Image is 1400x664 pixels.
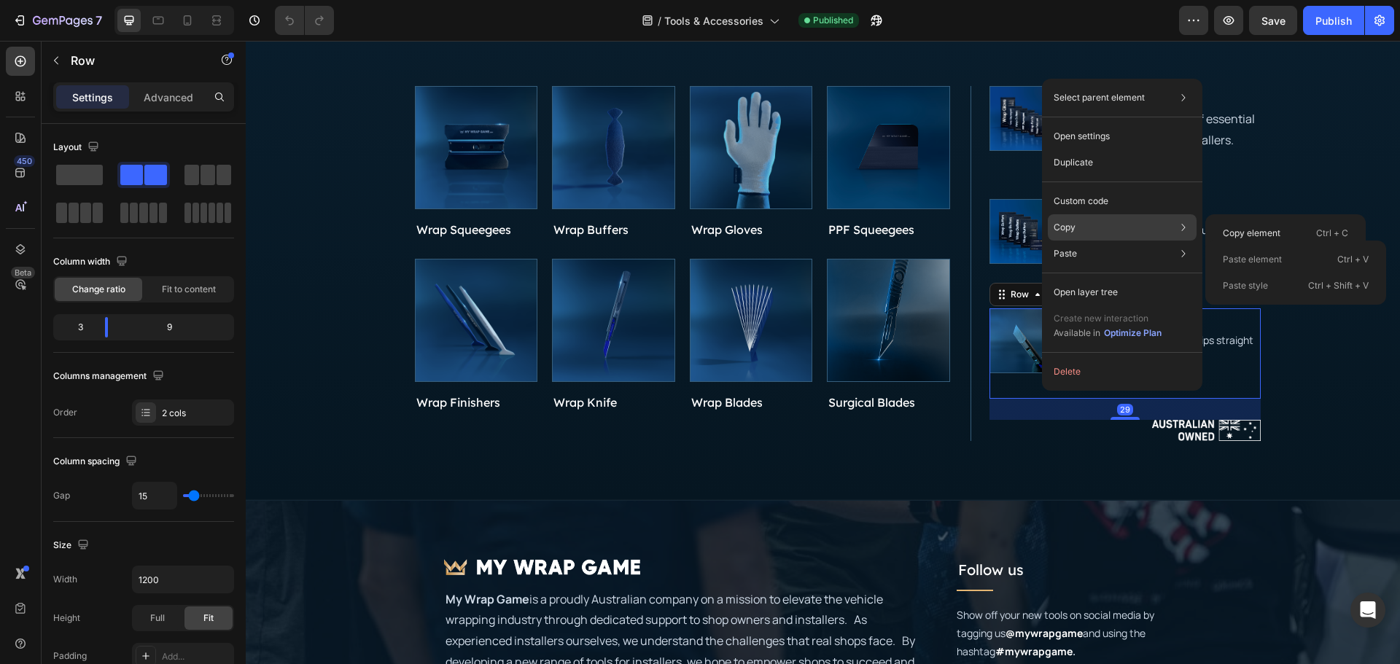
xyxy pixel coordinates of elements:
div: Undo/Redo [275,6,334,35]
a: PPF Squeegees [581,180,704,198]
button: Publish [1303,6,1364,35]
input: Auto [133,566,233,593]
p: Ctrl + C [1316,226,1348,241]
a: See bundle → [820,111,905,141]
span: Save [1261,15,1286,27]
p: The ultimate collection of essential tools for professional installers. [821,68,1013,110]
span: Tools & Accessories [664,13,763,28]
h4: Follow us [711,518,957,540]
div: 9 [120,317,231,337]
div: Column spacing [53,452,140,472]
p: is a proudly Australian company on a mission to elevate the vehicle wrapping industry through ded... [200,548,688,653]
span: Published [813,14,853,27]
a: Wrap Buffers [307,46,429,168]
img: gempages_498525815462429769-c73a0af1-dbc2-4d16-ae08-27ce9a088786.png [744,46,808,109]
p: Duplicate [1054,156,1093,169]
p: Wrap Ticklers [820,267,895,289]
button: Optimize Plan [1103,326,1162,340]
div: Add... [162,650,230,663]
p: Open layer tree [1054,286,1118,299]
div: Layout [53,138,102,157]
strong: #mywrapgame [750,604,827,617]
span: Fit to content [162,283,216,296]
h1: Wrap Knife [306,353,429,371]
div: Padding [53,649,87,663]
p: Ctrl + V [1337,252,1369,267]
p: Paste style [1223,279,1268,292]
p: See bundle → [820,224,887,243]
img: gempages_498525815462429769-bcdaad07-6eb0-424c-89fe-e2b02cf98dd0.png [744,159,808,222]
p: Row [71,52,195,69]
a: Wrap Finishers [170,219,292,340]
div: Columns management [53,367,167,386]
div: Gap [53,489,70,502]
div: Open Intercom Messenger [1350,593,1385,628]
div: 2 cols [162,407,230,420]
button: 7 [6,6,109,35]
a: Wrap Gloves [444,180,567,198]
p: Show off your new tools on social media by tagging us and using the hashtag [711,565,939,620]
strong: . [827,604,830,617]
div: Order [53,406,77,419]
div: Column width [53,252,131,272]
div: 29 [871,363,887,375]
p: Ctrl + Shift + V [1308,278,1369,293]
a: Wrap Blades [445,219,567,340]
p: Advanced [144,90,193,105]
iframe: Design area [246,41,1400,664]
p: This soft squeegee add-on clips straight to your knife. [821,290,1013,327]
input: Auto [133,483,176,509]
a: Wrap Finishers [169,353,292,371]
a: Starter Pack [820,45,889,66]
a: Wrap Knife [307,219,429,340]
a: Consumable Pack [820,158,921,179]
p: Custom code [1054,195,1108,208]
strong: My Wrap Game [200,550,284,566]
a: See bundle → [820,219,905,249]
img: gempages_498525815462429769-d9c36839-9d25-404d-ae93-4224f9a829de.png [906,379,1015,400]
p: See product→ [820,334,891,352]
p: Create new interaction [1054,311,1162,326]
p: Open settings [1054,130,1110,143]
div: Optimize Plan [1104,327,1162,340]
h1: Wrap Blades [444,353,567,371]
a: Surgical Blades [582,219,704,340]
div: 3 [56,317,93,337]
p: Copy element [1223,227,1280,240]
div: Beta [11,267,35,278]
p: Settings [72,90,113,105]
p: Need a top up? Pick up this bundle of wrap buffers and blades. [821,180,1013,216]
p: See bundle → [820,117,887,135]
span: Available in [1054,327,1100,338]
span: Change ratio [72,283,125,296]
a: Surgical Blades [581,353,704,371]
p: Select parent element [1054,91,1145,104]
a: Wrap Buffers [306,180,429,198]
span: / [658,13,661,28]
p: Copy [1054,221,1076,234]
div: Row [762,247,786,260]
p: Paste [1054,247,1077,260]
a: See product→ [820,328,909,358]
div: Height [53,612,80,625]
div: Width [53,573,77,586]
p: 7 [96,12,102,29]
p: Paste element [1223,253,1282,266]
div: Size [53,536,92,555]
div: Publish [1315,13,1352,28]
strong: @mywrapgame [760,585,837,599]
a: PPF Squeegees [582,46,704,168]
span: Full [150,612,165,625]
div: 450 [14,155,35,167]
button: Save [1249,6,1297,35]
img: gempages_498525815462429769-b6ee8180-d15f-4f13-8bcf-a51454d18279.png [744,268,808,332]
